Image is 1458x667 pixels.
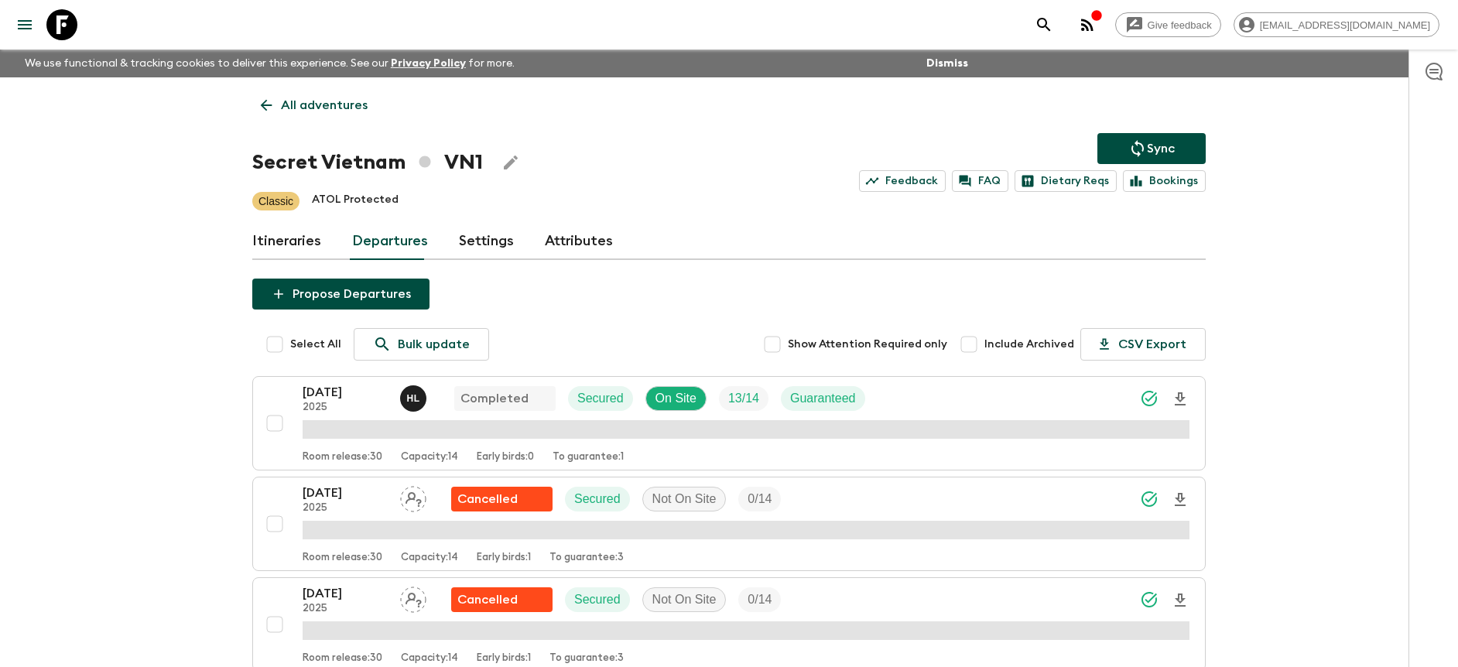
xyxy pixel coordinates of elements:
[459,223,514,260] a: Settings
[19,50,521,77] p: We use functional & tracking cookies to deliver this experience. See our for more.
[545,223,613,260] a: Attributes
[303,502,388,515] p: 2025
[312,192,399,210] p: ATOL Protected
[400,390,430,402] span: Hoang Le Ngoc
[303,451,382,463] p: Room release: 30
[303,552,382,564] p: Room release: 30
[574,490,621,508] p: Secured
[401,652,458,665] p: Capacity: 14
[642,487,727,511] div: Not On Site
[9,9,40,40] button: menu
[645,386,707,411] div: On Site
[252,376,1206,470] button: [DATE]2025Hoang Le NgocCompletedSecuredOn SiteTrip FillGuaranteedRoom release:30Capacity:14Early ...
[652,490,717,508] p: Not On Site
[1234,12,1439,37] div: [EMAIL_ADDRESS][DOMAIN_NAME]
[574,590,621,609] p: Secured
[1123,170,1206,192] a: Bookings
[460,389,529,408] p: Completed
[577,389,624,408] p: Secured
[252,147,483,178] h1: Secret Vietnam VN1
[642,587,727,612] div: Not On Site
[252,223,321,260] a: Itineraries
[281,96,368,115] p: All adventures
[788,337,947,352] span: Show Attention Required only
[303,652,382,665] p: Room release: 30
[303,584,388,603] p: [DATE]
[352,223,428,260] a: Departures
[1115,12,1221,37] a: Give feedback
[738,487,781,511] div: Trip Fill
[1097,133,1206,164] button: Sync adventure departures to the booking engine
[252,279,430,310] button: Propose Departures
[719,386,768,411] div: Trip Fill
[738,587,781,612] div: Trip Fill
[1015,170,1117,192] a: Dietary Reqs
[1139,19,1220,31] span: Give feedback
[1251,19,1439,31] span: [EMAIL_ADDRESS][DOMAIN_NAME]
[303,402,388,414] p: 2025
[859,170,946,192] a: Feedback
[400,491,426,503] span: Assign pack leader
[568,386,633,411] div: Secured
[457,590,518,609] p: Cancelled
[1028,9,1059,40] button: search adventures
[495,147,526,178] button: Edit Adventure Title
[748,490,772,508] p: 0 / 14
[252,90,376,121] a: All adventures
[303,383,388,402] p: [DATE]
[252,477,1206,571] button: [DATE]2025Assign pack leaderFlash Pack cancellationSecuredNot On SiteTrip FillRoom release:30Capa...
[290,337,341,352] span: Select All
[354,328,489,361] a: Bulk update
[1140,389,1159,408] svg: Synced Successfully
[451,487,553,511] div: Flash Pack cancellation
[655,389,696,408] p: On Site
[565,487,630,511] div: Secured
[391,58,466,69] a: Privacy Policy
[400,591,426,604] span: Assign pack leader
[303,484,388,502] p: [DATE]
[984,337,1074,352] span: Include Archived
[303,603,388,615] p: 2025
[401,552,458,564] p: Capacity: 14
[451,587,553,612] div: Flash Pack cancellation
[952,170,1008,192] a: FAQ
[1140,490,1159,508] svg: Synced Successfully
[1171,390,1189,409] svg: Download Onboarding
[790,389,856,408] p: Guaranteed
[922,53,972,74] button: Dismiss
[652,590,717,609] p: Not On Site
[258,193,293,209] p: Classic
[1171,491,1189,509] svg: Download Onboarding
[1140,590,1159,609] svg: Synced Successfully
[457,490,518,508] p: Cancelled
[748,590,772,609] p: 0 / 14
[728,389,759,408] p: 13 / 14
[553,451,624,463] p: To guarantee: 1
[477,552,531,564] p: Early birds: 1
[565,587,630,612] div: Secured
[549,552,624,564] p: To guarantee: 3
[1171,591,1189,610] svg: Download Onboarding
[477,652,531,665] p: Early birds: 1
[401,451,458,463] p: Capacity: 14
[1080,328,1206,361] button: CSV Export
[477,451,534,463] p: Early birds: 0
[1147,139,1175,158] p: Sync
[398,335,470,354] p: Bulk update
[549,652,624,665] p: To guarantee: 3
